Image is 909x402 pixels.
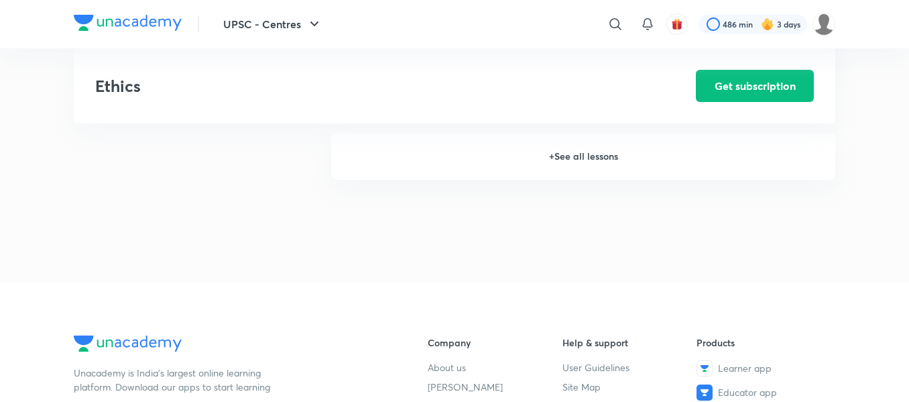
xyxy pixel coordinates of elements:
[671,18,683,30] img: avatar
[696,70,814,102] button: Get subscription
[562,336,697,350] h6: Help & support
[74,15,182,34] a: Company Logo
[215,11,330,38] button: UPSC - Centres
[562,380,697,394] a: Site Map
[696,385,713,401] img: Educator app
[331,133,835,180] h6: + See all lessons
[95,77,620,96] h3: Ethics
[696,360,831,376] a: Learner app
[696,336,831,350] h6: Products
[696,385,831,401] a: Educator app
[718,361,772,375] span: Learner app
[428,380,562,394] a: [PERSON_NAME]
[812,13,835,36] img: amit tripathi
[74,366,275,394] p: Unacademy is India’s largest online learning platform. Download our apps to start learning
[696,360,713,376] img: Learner app
[428,336,562,350] h6: Company
[428,360,562,374] a: About us
[761,17,774,31] img: streak
[666,13,688,35] button: avatar
[74,336,182,352] img: Company Logo
[74,15,182,31] img: Company Logo
[74,336,385,355] a: Company Logo
[562,360,697,374] a: User Guidelines
[718,385,777,399] span: Educator app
